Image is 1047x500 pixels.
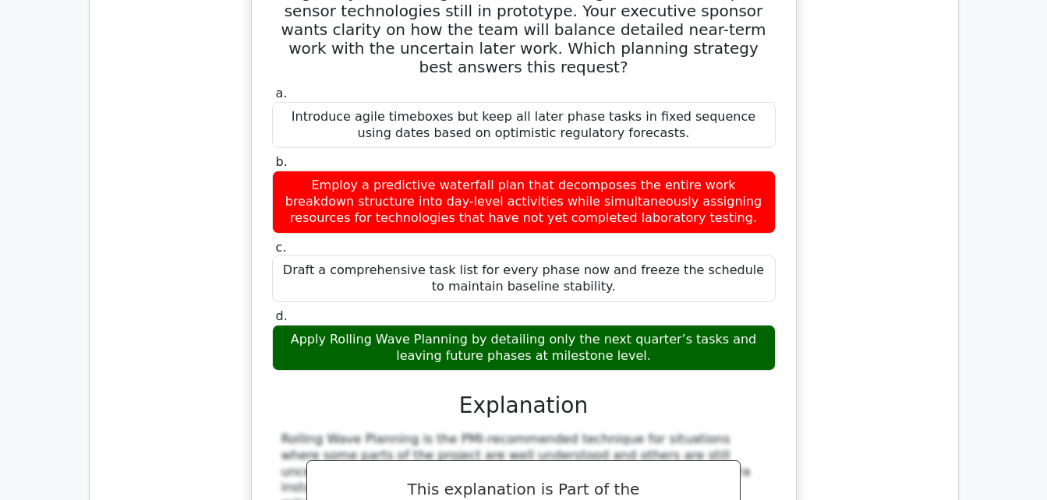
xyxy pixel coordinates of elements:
div: Apply Rolling Wave Planning by detailing only the next quarter’s tasks and leaving future phases ... [272,325,776,371]
h3: Explanation [281,393,766,419]
div: Employ a predictive waterfall plan that decomposes the entire work breakdown structure into day-l... [272,171,776,233]
span: d. [276,308,288,323]
div: Draft a comprehensive task list for every phase now and freeze the schedule to maintain baseline ... [272,255,776,302]
span: c. [276,240,287,255]
div: Introduce agile timeboxes but keep all later phase tasks in fixed sequence using dates based on o... [272,102,776,149]
span: b. [276,154,288,169]
span: a. [276,86,288,100]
